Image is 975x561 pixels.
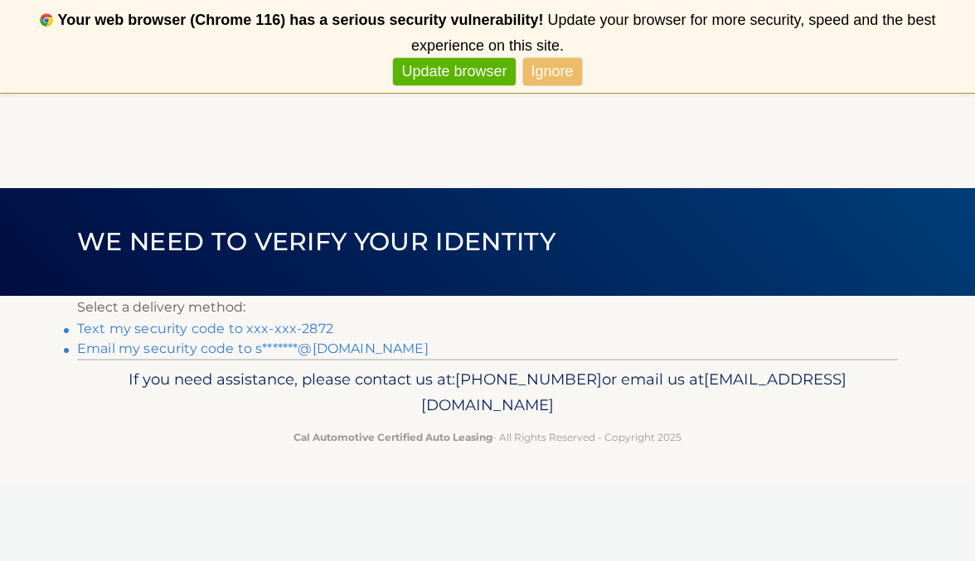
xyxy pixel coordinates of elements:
[77,321,333,336] a: Text my security code to xxx-xxx-2872
[58,12,544,28] b: Your web browser (Chrome 116) has a serious security vulnerability!
[393,58,515,85] a: Update browser
[293,431,492,443] strong: Cal Automotive Certified Auto Leasing
[77,226,555,257] span: We need to verify your identity
[88,428,887,446] p: - All Rights Reserved - Copyright 2025
[455,370,602,389] span: [PHONE_NUMBER]
[523,58,582,85] a: Ignore
[77,296,898,319] p: Select a delivery method:
[88,366,887,419] p: If you need assistance, please contact us at: or email us at
[77,341,429,356] a: Email my security code to s*******@[DOMAIN_NAME]
[411,12,935,54] span: Update your browser for more security, speed and the best experience on this site.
